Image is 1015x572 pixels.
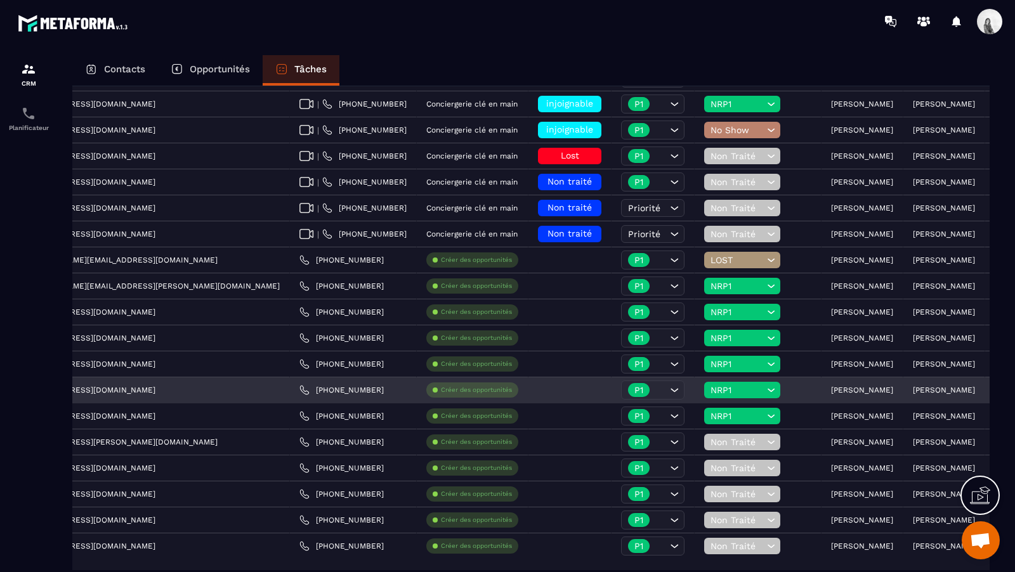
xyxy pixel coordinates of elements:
[561,150,579,160] span: Lost
[21,106,36,121] img: scheduler
[322,203,407,213] a: [PHONE_NUMBER]
[913,516,975,524] p: [PERSON_NAME]
[710,307,764,317] span: NRP1
[634,256,643,264] p: P1
[831,334,893,342] p: [PERSON_NAME]
[831,386,893,394] p: [PERSON_NAME]
[913,386,975,394] p: [PERSON_NAME]
[913,152,975,160] p: [PERSON_NAME]
[322,229,407,239] a: [PHONE_NUMBER]
[634,412,643,420] p: P1
[426,230,518,238] p: Conciergerie clé en main
[426,178,518,186] p: Conciergerie clé en main
[831,412,893,420] p: [PERSON_NAME]
[710,255,764,265] span: LOST
[72,55,158,86] a: Contacts
[104,63,145,75] p: Contacts
[831,516,893,524] p: [PERSON_NAME]
[322,151,407,161] a: [PHONE_NUMBER]
[634,308,643,316] p: P1
[831,230,893,238] p: [PERSON_NAME]
[634,282,643,290] p: P1
[441,256,512,264] p: Créer des opportunités
[628,203,660,213] span: Priorité
[710,177,764,187] span: Non Traité
[913,490,975,498] p: [PERSON_NAME]
[441,490,512,498] p: Créer des opportunités
[299,411,384,421] a: [PHONE_NUMBER]
[322,125,407,135] a: [PHONE_NUMBER]
[263,55,339,86] a: Tâches
[299,255,384,265] a: [PHONE_NUMBER]
[831,126,893,134] p: [PERSON_NAME]
[913,100,975,108] p: [PERSON_NAME]
[831,204,893,212] p: [PERSON_NAME]
[299,489,384,499] a: [PHONE_NUMBER]
[710,281,764,291] span: NRP1
[546,98,593,108] span: injoignable
[317,152,319,161] span: |
[3,52,54,96] a: formationformationCRM
[913,464,975,472] p: [PERSON_NAME]
[441,542,512,550] p: Créer des opportunités
[546,124,593,134] span: injoignable
[831,542,893,550] p: [PERSON_NAME]
[299,333,384,343] a: [PHONE_NUMBER]
[18,11,132,35] img: logo
[294,63,327,75] p: Tâches
[634,516,643,524] p: P1
[317,100,319,109] span: |
[913,308,975,316] p: [PERSON_NAME]
[190,63,250,75] p: Opportunités
[299,281,384,291] a: [PHONE_NUMBER]
[441,308,512,316] p: Créer des opportunités
[299,463,384,473] a: [PHONE_NUMBER]
[634,464,643,472] p: P1
[913,360,975,368] p: [PERSON_NAME]
[634,438,643,446] p: P1
[634,360,643,368] p: P1
[831,308,893,316] p: [PERSON_NAME]
[913,178,975,186] p: [PERSON_NAME]
[441,412,512,420] p: Créer des opportunités
[913,204,975,212] p: [PERSON_NAME]
[426,204,518,212] p: Conciergerie clé en main
[21,62,36,77] img: formation
[710,151,764,161] span: Non Traité
[634,542,643,550] p: P1
[831,152,893,160] p: [PERSON_NAME]
[634,386,643,394] p: P1
[299,359,384,369] a: [PHONE_NUMBER]
[710,463,764,473] span: Non Traité
[634,490,643,498] p: P1
[913,334,975,342] p: [PERSON_NAME]
[913,256,975,264] p: [PERSON_NAME]
[3,96,54,141] a: schedulerschedulerPlanificateur
[913,412,975,420] p: [PERSON_NAME]
[547,176,592,186] span: Non traité
[299,307,384,317] a: [PHONE_NUMBER]
[441,464,512,472] p: Créer des opportunités
[547,202,592,212] span: Non traité
[322,177,407,187] a: [PHONE_NUMBER]
[634,126,643,134] p: P1
[913,126,975,134] p: [PERSON_NAME]
[710,229,764,239] span: Non Traité
[913,230,975,238] p: [PERSON_NAME]
[317,230,319,239] span: |
[441,282,512,290] p: Créer des opportunités
[710,359,764,369] span: NRP1
[299,515,384,525] a: [PHONE_NUMBER]
[299,385,384,395] a: [PHONE_NUMBER]
[831,438,893,446] p: [PERSON_NAME]
[831,464,893,472] p: [PERSON_NAME]
[158,55,263,86] a: Opportunités
[634,100,643,108] p: P1
[299,541,384,551] a: [PHONE_NUMBER]
[426,100,518,108] p: Conciergerie clé en main
[322,99,407,109] a: [PHONE_NUMBER]
[317,178,319,187] span: |
[628,229,660,239] span: Priorité
[913,438,975,446] p: [PERSON_NAME]
[317,126,319,135] span: |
